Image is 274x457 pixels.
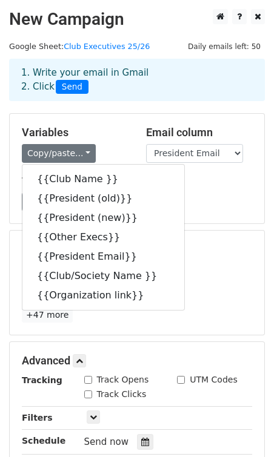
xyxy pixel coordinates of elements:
h5: Email column [146,126,252,139]
a: {{Organization link}} [22,286,184,305]
div: 1. Write your email in Gmail 2. Click [12,66,262,94]
a: {{President (new)}} [22,208,184,228]
label: Track Opens [97,373,149,386]
span: Send now [84,436,129,447]
a: Copy/paste... [22,144,96,163]
h2: New Campaign [9,9,265,30]
strong: Tracking [22,375,62,385]
h5: Variables [22,126,128,139]
a: {{President Email}} [22,247,184,266]
a: {{Club Name }} [22,169,184,189]
strong: Filters [22,413,53,422]
h5: Advanced [22,354,252,367]
strong: Schedule [22,436,65,445]
label: UTM Codes [190,373,237,386]
a: {{Other Execs}} [22,228,184,247]
small: Google Sheet: [9,42,150,51]
a: Club Executives 25/26 [64,42,150,51]
span: Send [56,80,89,94]
label: Track Clicks [97,388,147,401]
a: Daily emails left: 50 [184,42,265,51]
a: {{President (old)}} [22,189,184,208]
iframe: Chat Widget [213,399,274,457]
a: {{Club/Society Name }} [22,266,184,286]
span: Daily emails left: 50 [184,40,265,53]
a: +47 more [22,307,73,323]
